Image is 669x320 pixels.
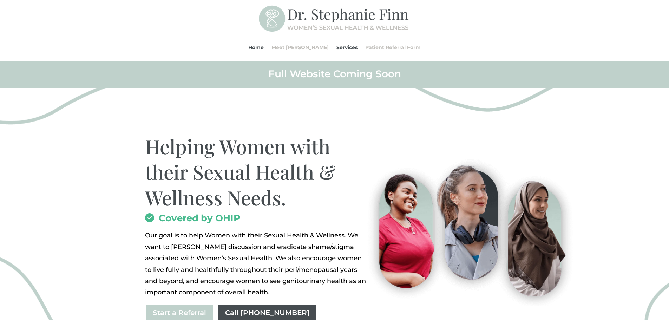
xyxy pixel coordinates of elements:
[365,34,421,61] a: Patient Referral Form
[145,67,524,84] h2: Full Website Coming Soon
[360,155,577,306] img: Visit-Pleasure-MD-Ontario-Women-Sexual-Health-and-Wellness
[145,214,368,226] h2: Covered by OHIP
[248,34,264,61] a: Home
[145,230,368,298] p: Our goal is to help Women with their Sexual Health & Wellness. We want to [PERSON_NAME] discussio...
[145,133,368,214] h1: Helping Women with their Sexual Health & Wellness Needs.
[336,34,358,61] a: Services
[145,230,368,298] div: Page 1
[271,34,329,61] a: Meet [PERSON_NAME]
